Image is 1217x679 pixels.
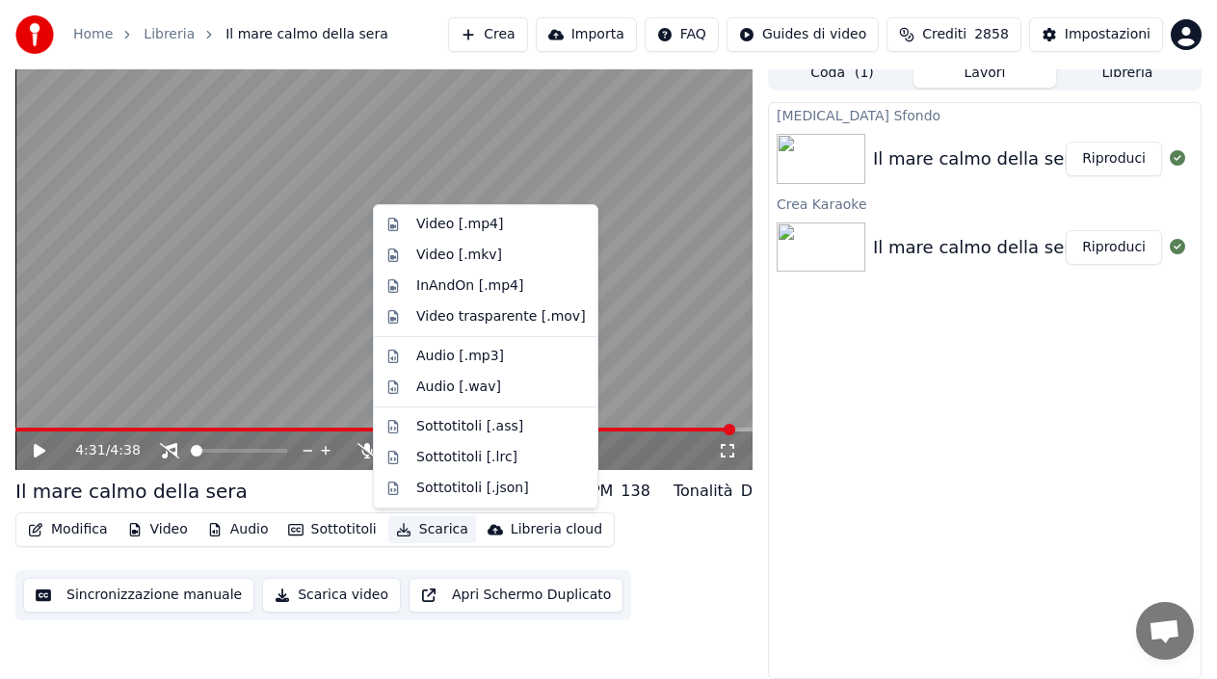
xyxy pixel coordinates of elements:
[674,480,733,503] div: Tonalità
[1065,25,1151,44] div: Impostazioni
[769,192,1201,215] div: Crea Karaoke
[1136,602,1194,660] a: Aprire la chat
[771,60,913,88] button: Coda
[75,441,105,460] span: 4:31
[1056,60,1199,88] button: Libreria
[73,25,113,44] a: Home
[416,417,523,436] div: Sottotitoli [.ass]
[873,145,1082,172] div: Il mare calmo della sera
[110,441,140,460] span: 4:38
[15,478,248,505] div: Il mare calmo della sera
[23,578,254,613] button: Sincronizzazione manuale
[280,516,384,543] button: Sottotitoli
[974,25,1009,44] span: 2858
[416,307,586,326] div: Video trasparente [.mov]
[769,103,1201,126] div: [MEDICAL_DATA] Sfondo
[886,17,1021,52] button: Crediti2858
[416,215,503,234] div: Video [.mp4]
[913,60,1056,88] button: Lavori
[855,64,874,83] span: ( 1 )
[645,17,719,52] button: FAQ
[416,276,524,296] div: InAndOn [.mp4]
[388,516,476,543] button: Scarica
[1066,230,1162,265] button: Riproduci
[144,25,195,44] a: Libreria
[416,246,502,265] div: Video [.mkv]
[727,17,879,52] button: Guides di video
[73,25,388,44] nav: breadcrumb
[448,17,527,52] button: Crea
[1066,142,1162,176] button: Riproduci
[119,516,196,543] button: Video
[1029,17,1163,52] button: Impostazioni
[15,15,54,54] img: youka
[922,25,966,44] span: Crediti
[416,479,529,498] div: Sottotitoli [.json]
[262,578,401,613] button: Scarica video
[225,25,388,44] span: Il mare calmo della sera
[416,378,501,397] div: Audio [.wav]
[199,516,277,543] button: Audio
[416,448,517,467] div: Sottotitoli [.lrc]
[511,520,602,539] div: Libreria cloud
[75,441,121,460] div: /
[536,17,637,52] button: Importa
[416,347,504,366] div: Audio [.mp3]
[20,516,116,543] button: Modifica
[741,480,753,503] div: D
[873,234,1214,261] div: Il mare calmo della sera (2016 Version)
[621,480,650,503] div: 138
[409,578,623,613] button: Apri Schermo Duplicato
